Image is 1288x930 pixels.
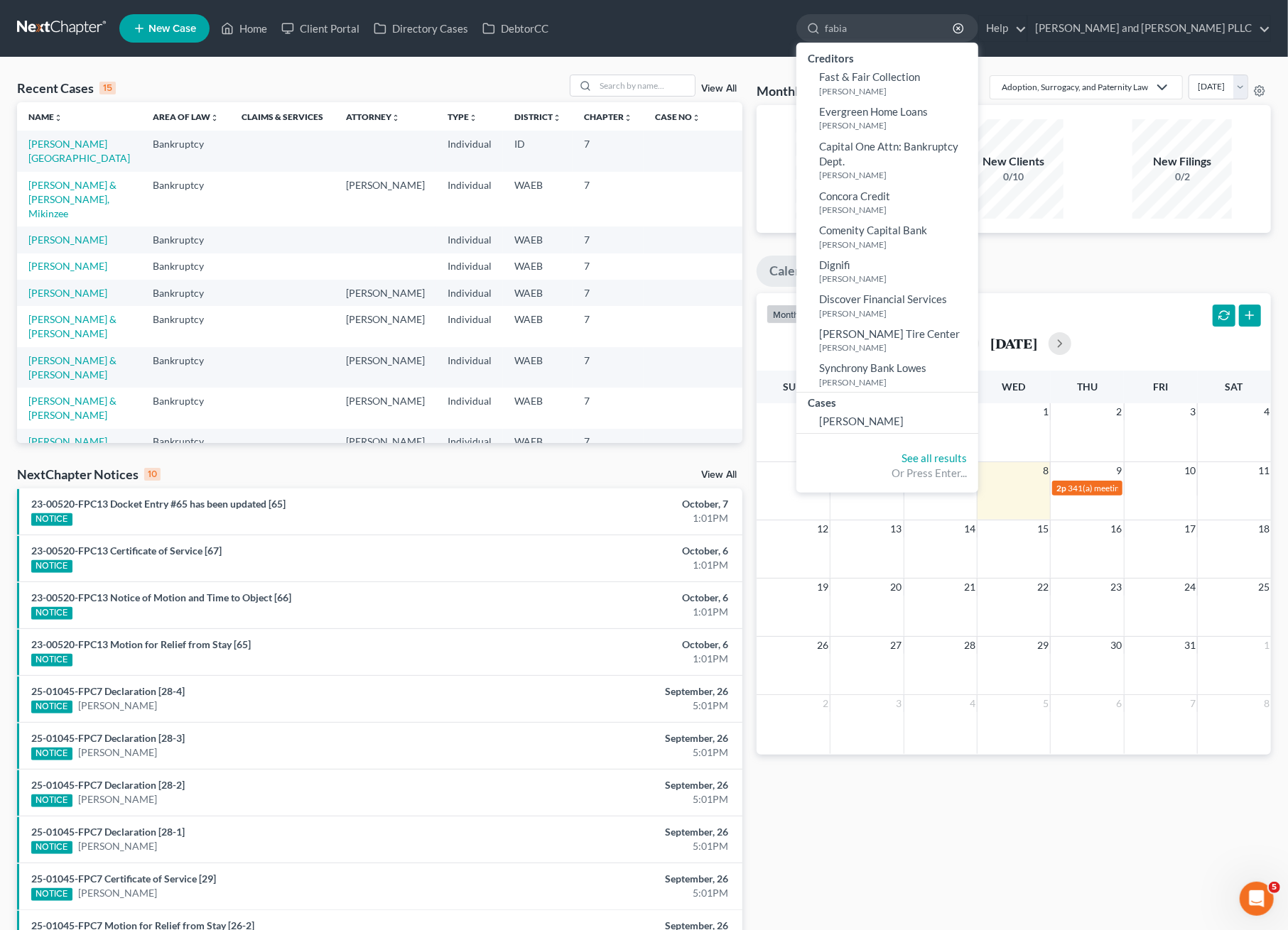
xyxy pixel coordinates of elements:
td: Bankruptcy [141,306,230,346]
span: 8 [1262,695,1271,712]
a: [PERSON_NAME] [78,886,157,900]
a: Concora Credit[PERSON_NAME] [796,185,978,220]
span: 1 [1262,637,1271,654]
span: 11 [1257,462,1271,479]
small: [PERSON_NAME] [819,307,975,319]
h2: [DATE] [990,336,1037,351]
td: Individual [436,226,503,253]
div: NOTICE [31,841,72,854]
div: 0/10 [796,170,895,184]
a: [PERSON_NAME] [78,745,157,760]
div: New Leads [796,153,895,170]
div: 15 [99,82,116,94]
span: 12 [816,520,830,537]
span: 27 [889,637,904,654]
td: 7 [573,280,644,306]
td: [PERSON_NAME] [335,429,436,455]
td: Bankruptcy [141,280,230,306]
a: 23-00520-FPC13 Motion for Relief from Stay [65] [31,638,251,650]
div: 5:01PM [506,745,729,760]
td: 7 [573,429,644,455]
span: 13 [889,520,904,537]
span: 3 [1189,403,1197,420]
td: WAEB [503,172,573,226]
span: Dignifi [819,258,850,271]
span: 5 [1269,882,1280,893]
small: [PERSON_NAME] [819,169,975,181]
span: 24 [1183,579,1197,596]
td: 7 [573,347,644,388]
i: unfold_more [624,114,632,122]
span: 20 [889,579,904,596]
a: [PERSON_NAME] [796,410,978,432]
div: New Filings [1132,153,1232,170]
span: 17 [1183,520,1197,537]
div: October, 6 [506,638,729,652]
span: 1 [1041,403,1050,420]
iframe: Intercom live chat [1240,882,1274,916]
a: 25-01045-FPC7 Certificate of Service [29] [31,872,216,885]
a: [PERSON_NAME] [78,839,157,853]
button: month [767,305,805,324]
span: 18 [1257,520,1271,537]
a: [PERSON_NAME] [28,260,107,272]
h3: Monthly Progress [757,82,857,99]
td: Individual [436,172,503,226]
td: WAEB [503,388,573,428]
div: 5:01PM [506,792,729,806]
a: 25-01045-FPC7 Declaration [28-2] [31,779,185,791]
span: Concora Credit [819,190,890,202]
span: 8 [1041,462,1050,479]
a: Nameunfold_more [28,111,63,122]
a: Fast & Fair Collection[PERSON_NAME] [796,66,978,101]
a: Discover Financial Services[PERSON_NAME] [796,288,978,323]
a: [PERSON_NAME] & [PERSON_NAME], Mikinzee [28,179,117,219]
div: NOTICE [31,654,72,667]
td: ID [503,131,573,171]
div: October, 6 [506,544,729,558]
div: 5:01PM [506,886,729,900]
a: [PERSON_NAME] Tire Center[PERSON_NAME] [796,323,978,358]
a: Directory Cases [367,16,475,41]
span: 7 [1189,695,1197,712]
a: View All [701,84,737,94]
a: [PERSON_NAME] & [PERSON_NAME] [28,395,117,421]
div: 1:01PM [506,652,729,666]
a: View All [701,470,737,480]
small: [PERSON_NAME] [819,239,975,251]
div: September, 26 [506,731,729,745]
div: Creditors [796,48,978,66]
td: 7 [573,226,644,253]
td: 7 [573,172,644,226]
i: unfold_more [210,114,219,122]
a: [PERSON_NAME] and [PERSON_NAME] PLLC [1028,16,1270,41]
td: WAEB [503,280,573,306]
span: Discover Financial Services [819,292,947,305]
td: WAEB [503,429,573,455]
span: Synchrony Bank Lowes [819,361,926,374]
div: Or Press Enter... [808,466,967,481]
i: unfold_more [54,114,63,122]
span: 22 [1036,579,1050,596]
span: New Case [148,23,196,34]
span: Sat [1225,381,1243,393]
span: 341(a) meeting for [PERSON_NAME] [1068,483,1205,493]
span: 25 [1257,579,1271,596]
input: Search by name... [825,15,955,41]
a: Evergreen Home Loans[PERSON_NAME] [796,101,978,136]
span: Fri [1153,381,1168,393]
input: Search by name... [595,75,695,96]
div: 5:01PM [506,699,729,713]
span: 5 [1041,695,1050,712]
span: [PERSON_NAME] Tire Center [819,327,960,340]
td: WAEB [503,226,573,253]
i: unfold_more [391,114,400,122]
div: Adoption, Surrogacy, and Paternity Law [1002,81,1148,93]
a: Home [214,16,274,41]
span: 4 [968,695,977,712]
div: 1:01PM [506,558,729,572]
span: 26 [816,637,830,654]
i: unfold_more [553,114,561,122]
span: 28 [963,637,977,654]
td: [PERSON_NAME] [335,280,436,306]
